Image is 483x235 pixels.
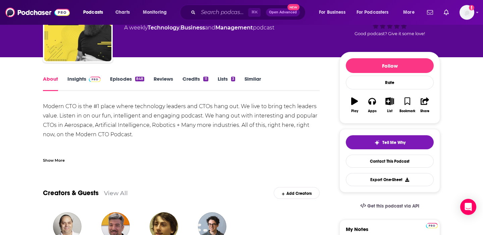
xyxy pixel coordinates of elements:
[355,31,425,36] span: Good podcast? Give it some love!
[110,76,144,91] a: Episodes848
[186,5,312,20] div: Search podcasts, credits, & more...
[346,173,434,186] button: Export One-Sheet
[231,77,235,81] div: 3
[398,7,423,18] button: open menu
[346,76,434,89] div: Rate
[460,199,476,215] div: Open Intercom Messenger
[424,7,436,18] a: Show notifications dropdown
[346,93,363,117] button: Play
[124,24,274,32] div: A weekly podcast
[403,8,415,17] span: More
[198,7,248,18] input: Search podcasts, credits, & more...
[351,109,358,113] div: Play
[5,6,70,19] img: Podchaser - Follow, Share and Rate Podcasts
[89,77,101,82] img: Podchaser Pro
[111,7,134,18] a: Charts
[245,76,261,91] a: Similar
[355,198,425,214] a: Get this podcast via API
[43,102,320,158] div: Modern CTO is the #1 place where technology leaders and CTOs hang out. We live to bring tech lead...
[67,76,101,91] a: InsightsPodchaser Pro
[182,76,208,91] a: Credits11
[426,223,438,228] img: Podchaser Pro
[363,93,381,117] button: Apps
[352,7,398,18] button: open menu
[218,76,235,91] a: Lists3
[43,189,99,197] a: Creators & Guests
[346,135,434,149] button: tell me why sparkleTell Me Why
[387,109,392,113] div: List
[441,7,451,18] a: Show notifications dropdown
[274,187,320,199] div: Add Creators
[460,5,474,20] button: Show profile menu
[382,140,406,145] span: Tell Me Why
[203,77,208,81] div: 11
[179,24,180,31] span: ,
[43,76,58,91] a: About
[346,58,434,73] button: Follow
[367,203,419,209] span: Get this podcast via API
[266,8,300,16] button: Open AdvancedNew
[399,109,415,113] div: Bookmark
[319,8,345,17] span: For Business
[469,5,474,10] svg: Add a profile image
[416,93,434,117] button: Share
[374,140,380,145] img: tell me why sparkle
[104,189,128,197] a: View All
[460,5,474,20] span: Logged in as KSMolly
[346,155,434,168] a: Contact This Podcast
[314,7,354,18] button: open menu
[78,7,112,18] button: open menu
[357,8,389,17] span: For Podcasters
[205,24,215,31] span: and
[460,5,474,20] img: User Profile
[154,76,173,91] a: Reviews
[148,24,179,31] a: Technology
[135,77,144,81] div: 848
[381,93,398,117] button: List
[143,8,167,17] span: Monitoring
[115,8,130,17] span: Charts
[426,222,438,228] a: Pro website
[420,109,429,113] div: Share
[138,7,175,18] button: open menu
[269,11,297,14] span: Open Advanced
[83,8,103,17] span: Podcasts
[180,24,205,31] a: Business
[248,8,261,17] span: ⌘ K
[215,24,253,31] a: Management
[287,4,300,10] span: New
[398,93,416,117] button: Bookmark
[368,109,377,113] div: Apps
